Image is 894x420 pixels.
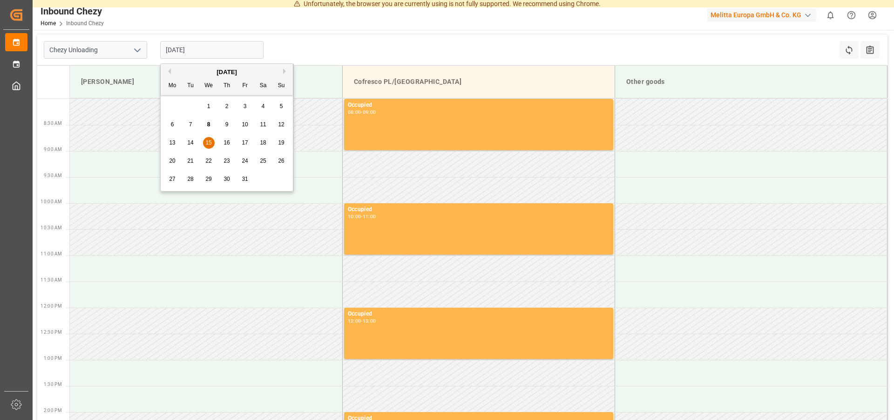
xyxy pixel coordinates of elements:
span: 8:30 AM [44,121,62,126]
div: Choose Tuesday, October 21st, 2025 [185,155,196,167]
span: 2:00 PM [44,408,62,413]
button: Next Month [283,69,289,74]
span: 30 [223,176,230,182]
div: Cofresco PL/[GEOGRAPHIC_DATA] [350,73,607,90]
button: Melitta Europa GmbH & Co. KG [707,6,820,24]
div: Occupied [348,310,610,319]
div: Choose Wednesday, October 8th, 2025 [203,119,215,131]
button: show 0 new notifications [820,5,841,26]
span: 10:30 AM [41,225,62,230]
div: [DATE] [161,68,293,77]
div: Choose Saturday, October 4th, 2025 [257,101,269,112]
span: 12:30 PM [41,330,62,335]
div: We [203,80,215,92]
div: Choose Saturday, October 25th, 2025 [257,155,269,167]
div: Choose Friday, October 17th, 2025 [239,137,251,149]
span: 13 [169,139,175,146]
div: Choose Friday, October 10th, 2025 [239,119,251,131]
button: Help Center [841,5,862,26]
span: 15 [205,139,211,146]
div: 13:00 [363,319,376,323]
span: 19 [278,139,284,146]
div: Melitta Europa GmbH & Co. KG [707,8,816,22]
span: 31 [242,176,248,182]
div: Choose Sunday, October 26th, 2025 [276,155,287,167]
div: [PERSON_NAME] [77,73,335,90]
span: 1 [207,103,210,110]
div: Tu [185,80,196,92]
button: Previous Month [165,69,171,74]
span: 29 [205,176,211,182]
span: 6 [171,121,174,128]
span: 28 [187,176,193,182]
div: - [361,214,362,219]
span: 26 [278,158,284,164]
span: 22 [205,158,211,164]
div: Choose Friday, October 31st, 2025 [239,173,251,185]
span: 23 [223,158,230,164]
div: Choose Sunday, October 5th, 2025 [276,101,287,112]
span: 16 [223,139,230,146]
div: Choose Monday, October 6th, 2025 [167,119,178,131]
div: 09:00 [363,110,376,114]
span: 18 [260,139,266,146]
div: Choose Thursday, October 23rd, 2025 [221,155,233,167]
div: Sa [257,80,269,92]
div: Th [221,80,233,92]
a: Home [41,20,56,27]
div: month 2025-10 [163,97,291,188]
span: 17 [242,139,248,146]
span: 4 [262,103,265,110]
div: Choose Friday, October 24th, 2025 [239,155,251,167]
div: Choose Thursday, October 16th, 2025 [221,137,233,149]
span: 1:30 PM [44,382,62,387]
span: 5 [280,103,283,110]
div: - [361,110,362,114]
div: Su [276,80,287,92]
div: Choose Tuesday, October 28th, 2025 [185,173,196,185]
div: Choose Friday, October 3rd, 2025 [239,101,251,112]
div: 12:00 [348,319,361,323]
div: Choose Thursday, October 9th, 2025 [221,119,233,131]
div: Choose Saturday, October 18th, 2025 [257,137,269,149]
div: Occupied [348,205,610,214]
div: - [361,319,362,323]
div: Other goods [623,73,880,90]
span: 11:30 AM [41,277,62,282]
div: 08:00 [348,110,361,114]
div: Inbound Chezy [41,4,104,18]
div: Occupied [348,101,610,110]
div: Choose Monday, October 27th, 2025 [167,173,178,185]
span: 2 [225,103,229,110]
span: 11:00 AM [41,251,62,256]
span: 27 [169,176,175,182]
div: Choose Wednesday, October 29th, 2025 [203,173,215,185]
span: 10:00 AM [41,199,62,204]
span: 12 [278,121,284,128]
div: Choose Tuesday, October 7th, 2025 [185,119,196,131]
span: 10 [242,121,248,128]
input: Type to search/select [44,41,147,59]
span: 7 [189,121,192,128]
div: Choose Thursday, October 2nd, 2025 [221,101,233,112]
span: 9:00 AM [44,147,62,152]
div: Choose Wednesday, October 22nd, 2025 [203,155,215,167]
div: Fr [239,80,251,92]
span: 12:00 PM [41,303,62,309]
span: 25 [260,158,266,164]
div: Choose Tuesday, October 14th, 2025 [185,137,196,149]
span: 14 [187,139,193,146]
div: Choose Saturday, October 11th, 2025 [257,119,269,131]
span: 9 [225,121,229,128]
span: 9:30 AM [44,173,62,178]
input: DD.MM.YYYY [160,41,264,59]
div: Choose Sunday, October 12th, 2025 [276,119,287,131]
div: Choose Monday, October 20th, 2025 [167,155,178,167]
span: 1:00 PM [44,356,62,361]
span: 3 [244,103,247,110]
div: 11:00 [363,214,376,219]
button: open menu [130,43,144,57]
span: 24 [242,158,248,164]
div: Choose Wednesday, October 1st, 2025 [203,101,215,112]
div: Choose Sunday, October 19th, 2025 [276,137,287,149]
